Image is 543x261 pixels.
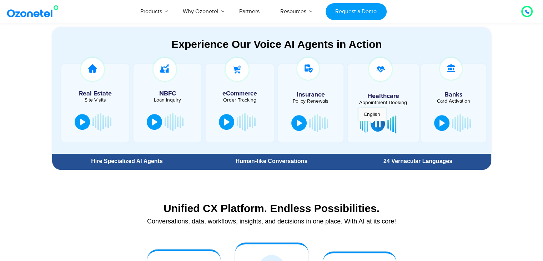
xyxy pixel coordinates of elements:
[209,90,270,97] h5: eCommerce
[209,98,270,103] div: Order Tracking
[353,100,413,105] div: Appointment Booking
[56,158,198,164] div: Hire Specialized AI Agents
[65,90,126,97] h5: Real Estate
[326,3,387,20] a: Request a Demo
[282,99,340,104] div: Policy Renewals
[424,99,483,104] div: Card Activation
[65,98,126,103] div: Site Visits
[59,38,494,50] div: Experience Our Voice AI Agents in Action
[56,218,488,225] div: Conversations, data, workflows, insights, and decisions in one place. With AI at its core!
[353,93,413,99] h5: Healthcare
[424,92,483,98] h5: Banks
[202,158,341,164] div: Human-like Conversations
[348,158,487,164] div: 24 Vernacular Languages
[137,90,198,97] h5: NBFC
[137,98,198,103] div: Loan Inquiry
[56,202,488,215] div: Unified CX Platform. Endless Possibilities.
[282,92,340,98] h5: Insurance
